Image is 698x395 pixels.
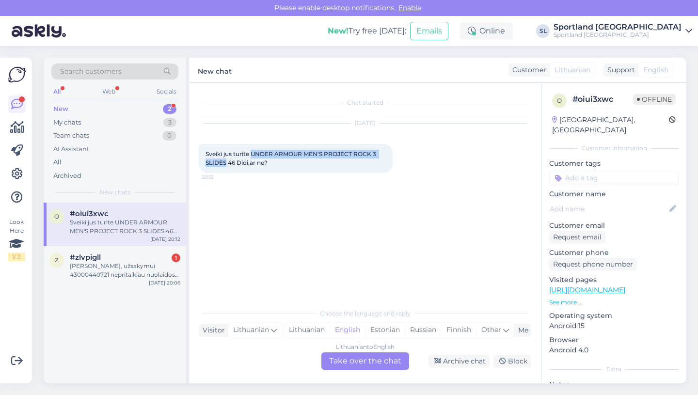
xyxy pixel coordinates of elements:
[549,221,679,231] p: Customer email
[549,379,679,390] p: Notes
[336,343,395,351] div: Lithuanian to English
[441,323,476,337] div: Finnish
[405,323,441,337] div: Russian
[53,104,68,114] div: New
[633,94,676,105] span: Offline
[330,323,365,337] div: English
[199,98,531,107] div: Chat started
[549,335,679,345] p: Browser
[100,85,117,98] div: Web
[549,275,679,285] p: Visited pages
[428,355,490,368] div: Archive chat
[328,25,406,37] div: Try free [DATE]:
[603,65,635,75] div: Support
[365,323,405,337] div: Estonian
[60,66,122,77] span: Search customers
[54,213,59,220] span: o
[163,118,176,127] div: 3
[51,85,63,98] div: All
[55,256,59,264] span: z
[481,325,501,334] span: Other
[549,298,679,307] p: See more ...
[549,311,679,321] p: Operating system
[149,279,180,286] div: [DATE] 20:06
[199,119,531,127] div: [DATE]
[410,22,448,40] button: Emails
[493,355,531,368] div: Block
[162,131,176,141] div: 0
[8,218,25,261] div: Look Here
[8,65,26,84] img: Askly Logo
[163,104,176,114] div: 2
[396,3,424,12] span: Enable
[549,144,679,153] div: Customer information
[53,158,62,167] div: All
[99,188,130,197] span: New chats
[202,174,238,181] span: 20:12
[554,23,692,39] a: Sportland [GEOGRAPHIC_DATA]Sportland [GEOGRAPHIC_DATA]
[206,150,378,166] span: Sveiki jus turite UNDER ARMOUR MEN'S PROJECT ROCK 3 SLIDES 46 Didi,ar ne?
[284,323,330,337] div: Lithuanian
[549,248,679,258] p: Customer phone
[70,253,101,262] span: #zlvpigll
[514,325,528,335] div: Me
[549,285,625,294] a: [URL][DOMAIN_NAME]
[643,65,668,75] span: English
[554,31,682,39] div: Sportland [GEOGRAPHIC_DATA]
[552,115,669,135] div: [GEOGRAPHIC_DATA], [GEOGRAPHIC_DATA]
[555,65,590,75] span: Lithuanian
[53,171,81,181] div: Archived
[549,158,679,169] p: Customer tags
[70,262,180,279] div: [PERSON_NAME], užsakymui #3000440721 nepritaikiau nuolaidos kodo, gal butu imanoma? Kodas: Luminor20
[198,63,232,77] label: New chat
[53,144,89,154] div: AI Assistant
[536,24,550,38] div: SL
[508,65,546,75] div: Customer
[328,26,349,35] b: New!
[155,85,178,98] div: Socials
[233,325,269,335] span: Lithuanian
[199,309,531,318] div: Choose the language and reply
[557,97,562,104] span: o
[460,22,513,40] div: Online
[549,321,679,331] p: Android 15
[554,23,682,31] div: Sportland [GEOGRAPHIC_DATA]
[549,365,679,374] div: Extra
[549,171,679,185] input: Add a tag
[150,236,180,243] div: [DATE] 20:12
[8,253,25,261] div: 1 / 3
[321,352,409,370] div: Take over the chat
[549,231,605,244] div: Request email
[70,209,109,218] span: #oiui3xwc
[549,258,637,271] div: Request phone number
[172,253,180,262] div: 1
[199,325,225,335] div: Visitor
[53,118,81,127] div: My chats
[572,94,633,105] div: # oiui3xwc
[53,131,89,141] div: Team chats
[550,204,667,214] input: Add name
[70,218,180,236] div: Sveiki jus turite UNDER ARMOUR MEN'S PROJECT ROCK 3 SLIDES 46 Didi,ar ne?
[549,189,679,199] p: Customer name
[549,345,679,355] p: Android 4.0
